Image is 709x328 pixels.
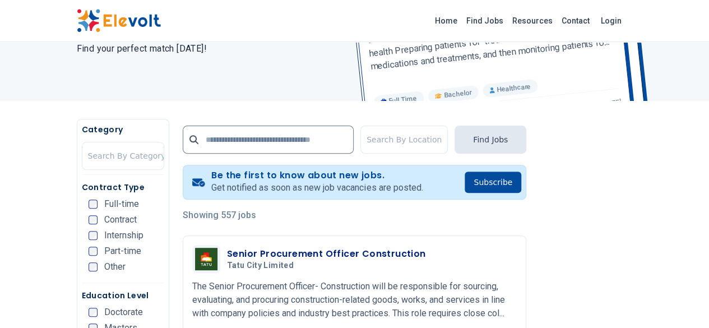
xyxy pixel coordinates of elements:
input: Doctorate [89,308,98,317]
h5: Contract Type [82,182,164,193]
span: Contract [104,215,137,224]
span: Doctorate [104,308,143,317]
button: Find Jobs [455,126,526,154]
h4: Be the first to know about new jobs. [211,170,423,181]
span: Part-time [104,247,141,256]
span: Internship [104,231,143,240]
button: Subscribe [465,172,521,193]
input: Other [89,262,98,271]
span: Tatu City Limited [227,261,294,271]
img: Elevolt [77,9,161,33]
a: Login [594,10,628,32]
span: Other [104,262,126,271]
h3: Senior Procurement Officer Construction [227,247,426,261]
p: The Senior Procurement Officer- Construction will be responsible for sourcing, evaluating, and pr... [192,280,517,320]
a: Find Jobs [462,12,508,30]
iframe: Chat Widget [653,274,709,328]
a: Home [430,12,462,30]
p: Get notified as soon as new job vacancies are posted. [211,181,423,195]
h5: Category [82,124,164,135]
a: Contact [557,12,594,30]
p: Showing 557 jobs [183,209,526,222]
input: Part-time [89,247,98,256]
input: Internship [89,231,98,240]
input: Contract [89,215,98,224]
span: Full-time [104,200,139,209]
input: Full-time [89,200,98,209]
h5: Education Level [82,290,164,301]
a: Resources [508,12,557,30]
img: Tatu City Limited [195,248,217,270]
